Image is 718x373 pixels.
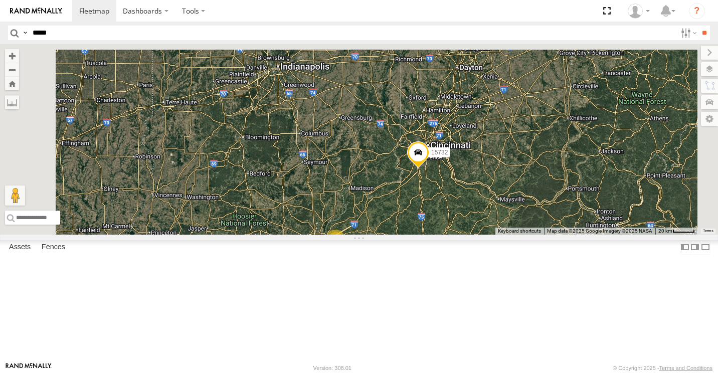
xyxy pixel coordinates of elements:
[325,230,345,250] div: 3
[5,95,19,109] label: Measure
[5,185,25,206] button: Drag Pegman onto the map to open Street View
[10,8,62,15] img: rand-logo.svg
[431,149,448,156] span: 15732
[6,363,52,373] a: Visit our Website
[690,240,700,255] label: Dock Summary Table to the Right
[5,49,19,63] button: Zoom in
[313,365,351,371] div: Version: 308.01
[547,228,652,234] span: Map data ©2025 Google Imagery ©2025 NASA
[21,26,29,40] label: Search Query
[680,240,690,255] label: Dock Summary Table to the Left
[700,240,710,255] label: Hide Summary Table
[624,4,653,19] div: Paul Withrow
[498,228,541,235] button: Keyboard shortcuts
[4,240,36,254] label: Assets
[655,228,698,235] button: Map Scale: 20 km per 41 pixels
[658,228,672,234] span: 20 km
[659,365,712,371] a: Terms and Conditions
[703,229,713,233] a: Terms (opens in new tab)
[677,26,698,40] label: Search Filter Options
[701,112,718,126] label: Map Settings
[37,240,70,254] label: Fences
[689,3,705,19] i: ?
[613,365,712,371] div: © Copyright 2025 -
[5,77,19,90] button: Zoom Home
[5,63,19,77] button: Zoom out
